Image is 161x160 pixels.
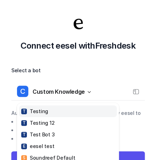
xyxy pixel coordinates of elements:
[21,120,27,126] span: T
[21,142,54,150] div: eesel test
[21,131,54,138] div: Test Bot 3
[17,86,28,97] span: C
[21,107,48,115] div: Testing
[21,109,27,114] span: T
[33,87,85,97] span: Custom Knowledge
[21,119,54,127] div: Testing 12
[21,132,27,137] span: T
[21,143,27,149] span: E
[11,83,145,100] button: CCustom Knowledge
